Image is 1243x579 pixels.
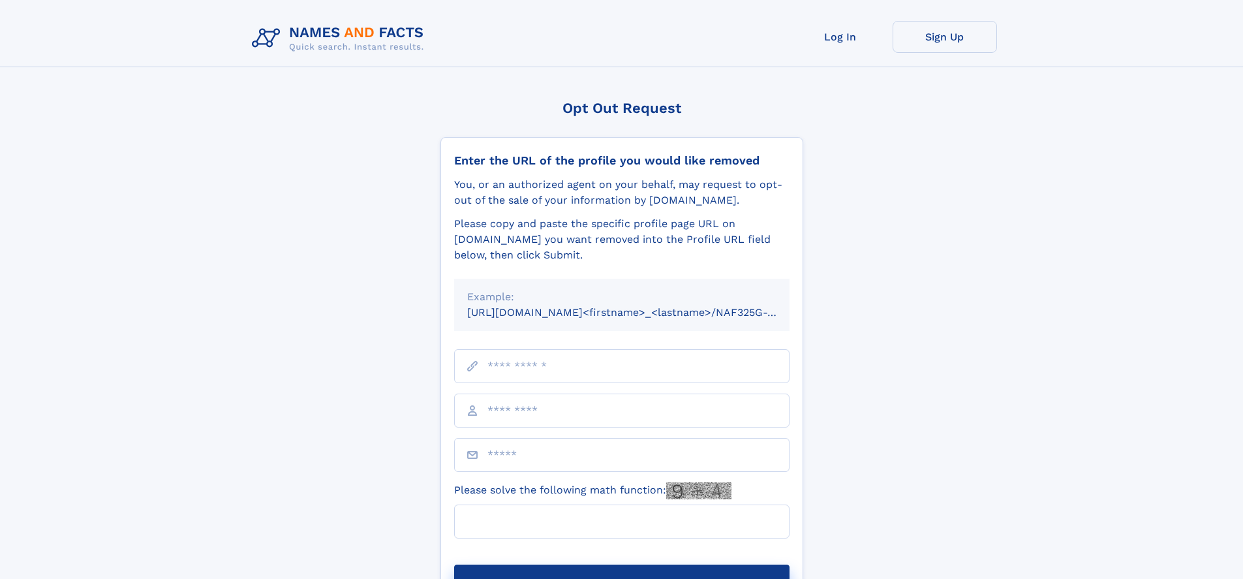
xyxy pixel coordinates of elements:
[788,21,893,53] a: Log In
[467,306,814,319] small: [URL][DOMAIN_NAME]<firstname>_<lastname>/NAF325G-xxxxxxxx
[893,21,997,53] a: Sign Up
[454,177,790,208] div: You, or an authorized agent on your behalf, may request to opt-out of the sale of your informatio...
[454,482,731,499] label: Please solve the following math function:
[467,289,776,305] div: Example:
[440,100,803,116] div: Opt Out Request
[454,153,790,168] div: Enter the URL of the profile you would like removed
[247,21,435,56] img: Logo Names and Facts
[454,216,790,263] div: Please copy and paste the specific profile page URL on [DOMAIN_NAME] you want removed into the Pr...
